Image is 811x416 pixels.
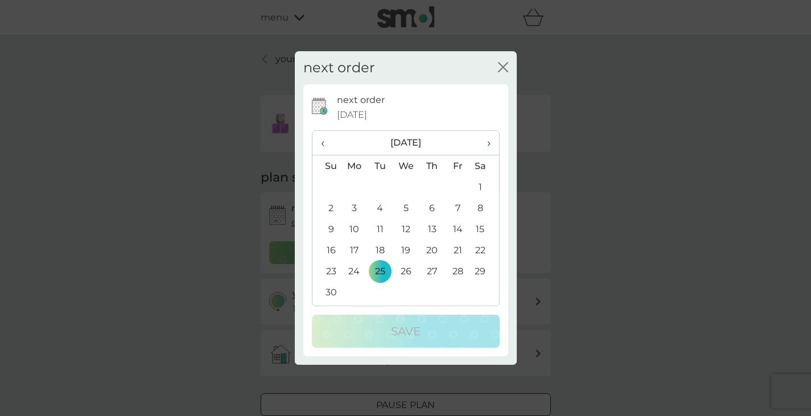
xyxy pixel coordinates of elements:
[367,155,393,177] th: Tu
[445,219,471,240] td: 14
[498,62,508,74] button: close
[312,197,341,219] td: 2
[341,131,471,155] th: [DATE]
[470,176,499,197] td: 1
[341,219,368,240] td: 10
[312,155,341,177] th: Su
[479,131,490,155] span: ›
[312,240,341,261] td: 16
[470,197,499,219] td: 8
[470,155,499,177] th: Sa
[341,240,368,261] td: 17
[419,197,444,219] td: 6
[445,155,471,177] th: Fr
[393,219,419,240] td: 12
[367,197,393,219] td: 4
[312,261,341,282] td: 23
[445,197,471,219] td: 7
[393,197,419,219] td: 5
[470,261,499,282] td: 29
[393,261,419,282] td: 26
[312,315,500,348] button: Save
[341,261,368,282] td: 24
[312,219,341,240] td: 9
[445,240,471,261] td: 21
[321,131,333,155] span: ‹
[367,240,393,261] td: 18
[419,219,444,240] td: 13
[393,155,419,177] th: We
[367,219,393,240] td: 11
[337,108,367,122] span: [DATE]
[393,240,419,261] td: 19
[419,155,444,177] th: Th
[391,322,421,340] p: Save
[341,155,368,177] th: Mo
[445,261,471,282] td: 28
[341,197,368,219] td: 3
[470,240,499,261] td: 22
[419,240,444,261] td: 20
[337,93,385,108] p: next order
[367,261,393,282] td: 25
[303,60,375,76] h2: next order
[312,282,341,303] td: 30
[470,219,499,240] td: 15
[419,261,444,282] td: 27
